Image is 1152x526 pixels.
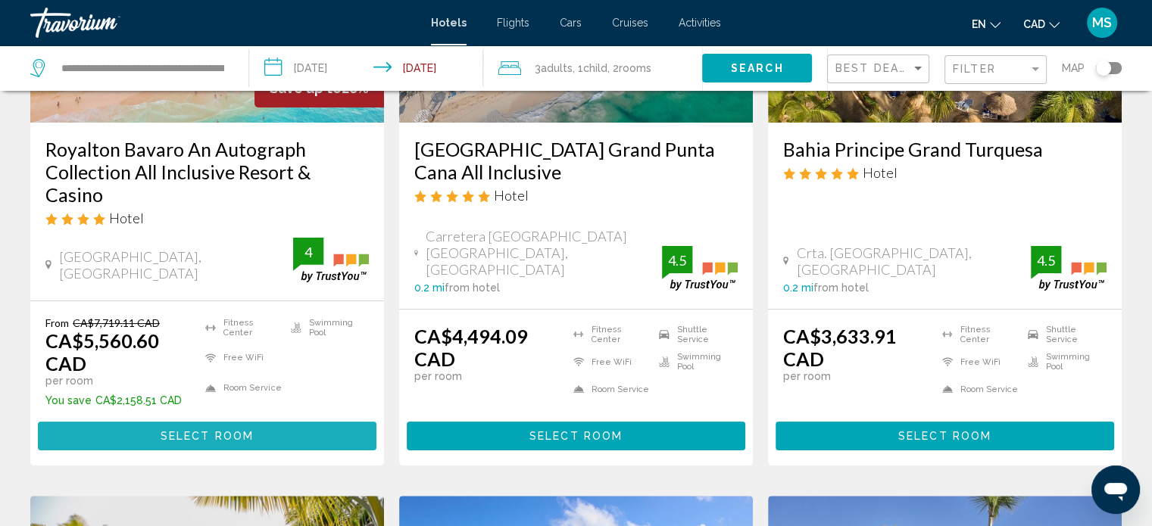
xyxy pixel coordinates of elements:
[662,251,692,269] div: 4.5
[783,370,935,382] p: per room
[1092,15,1112,30] span: MS
[651,325,738,344] li: Shuttle Service
[541,62,573,74] span: Adults
[566,352,652,372] li: Free WiFi
[161,431,254,443] span: Select Room
[560,17,582,29] a: Cars
[414,325,528,370] ins: CA$4,494.09 CAD
[45,210,369,226] div: 4 star Hotel
[535,58,573,79] span: 3
[796,244,1031,278] span: Crta. [GEOGRAPHIC_DATA], [GEOGRAPHIC_DATA]
[293,238,369,282] img: trustyou-badge.svg
[619,62,651,74] span: rooms
[283,316,369,339] li: Swimming Pool
[662,246,738,291] img: trustyou-badge.svg
[731,63,784,75] span: Search
[835,63,925,76] mat-select: Sort by
[414,370,566,382] p: per room
[679,17,721,29] a: Activities
[776,425,1114,442] a: Select Room
[414,138,738,183] a: [GEOGRAPHIC_DATA] Grand Punta Cana All Inclusive
[935,379,1021,399] li: Room Service
[445,282,500,294] span: from hotel
[45,329,159,375] ins: CA$5,560.60 CAD
[783,138,1107,160] a: Bahia Principe Grand Turquesa
[1023,18,1045,30] span: CAD
[198,347,283,369] li: Free WiFi
[38,422,376,450] button: Select Room
[414,282,445,294] span: 0.2 mi
[898,431,991,443] span: Select Room
[1031,246,1107,291] img: trustyou-badge.svg
[583,62,607,74] span: Child
[45,394,92,406] span: You save
[612,17,648,29] a: Cruises
[249,45,483,91] button: Check-in date: Dec 25, 2025 Check-out date: Jan 2, 2026
[953,63,996,75] span: Filter
[59,248,293,282] span: [GEOGRAPHIC_DATA], [GEOGRAPHIC_DATA]
[935,352,1021,372] li: Free WiFi
[702,54,812,82] button: Search
[414,187,738,204] div: 5 star Hotel
[783,325,897,370] ins: CA$3,633.91 CAD
[45,316,69,329] span: From
[30,8,416,38] a: Travorium
[426,228,662,278] span: Carretera [GEOGRAPHIC_DATA] [GEOGRAPHIC_DATA], [GEOGRAPHIC_DATA]
[1085,61,1122,75] button: Toggle map
[73,316,160,329] del: CA$7,719.11 CAD
[972,13,1001,35] button: Change language
[607,58,651,79] span: , 2
[566,379,652,399] li: Room Service
[813,282,869,294] span: from hotel
[1031,251,1061,269] div: 4.5
[566,325,652,344] li: Fitness Center
[573,58,607,79] span: , 1
[407,425,745,442] a: Select Room
[783,164,1107,181] div: 5 star Hotel
[835,62,915,74] span: Best Deals
[198,377,283,400] li: Room Service
[783,282,813,294] span: 0.2 mi
[38,425,376,442] a: Select Room
[45,138,369,206] a: Royalton Bavaro An Autograph Collection All Inclusive Resort & Casino
[1062,58,1085,79] span: Map
[944,54,1047,86] button: Filter
[863,164,898,181] span: Hotel
[1020,325,1107,344] li: Shuttle Service
[109,210,144,226] span: Hotel
[45,375,198,387] p: per room
[776,422,1114,450] button: Select Room
[431,17,467,29] a: Hotels
[1023,13,1060,35] button: Change currency
[45,394,198,406] p: CA$2,158.51 CAD
[529,431,623,443] span: Select Room
[651,352,738,372] li: Swimming Pool
[497,17,529,29] a: Flights
[1020,352,1107,372] li: Swimming Pool
[1091,465,1140,514] iframe: Button to launch messaging window
[1082,7,1122,39] button: User Menu
[198,316,283,339] li: Fitness Center
[293,243,323,261] div: 4
[935,325,1021,344] li: Fitness Center
[494,187,529,204] span: Hotel
[483,45,702,91] button: Travelers: 3 adults, 1 child
[407,422,745,450] button: Select Room
[972,18,986,30] span: en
